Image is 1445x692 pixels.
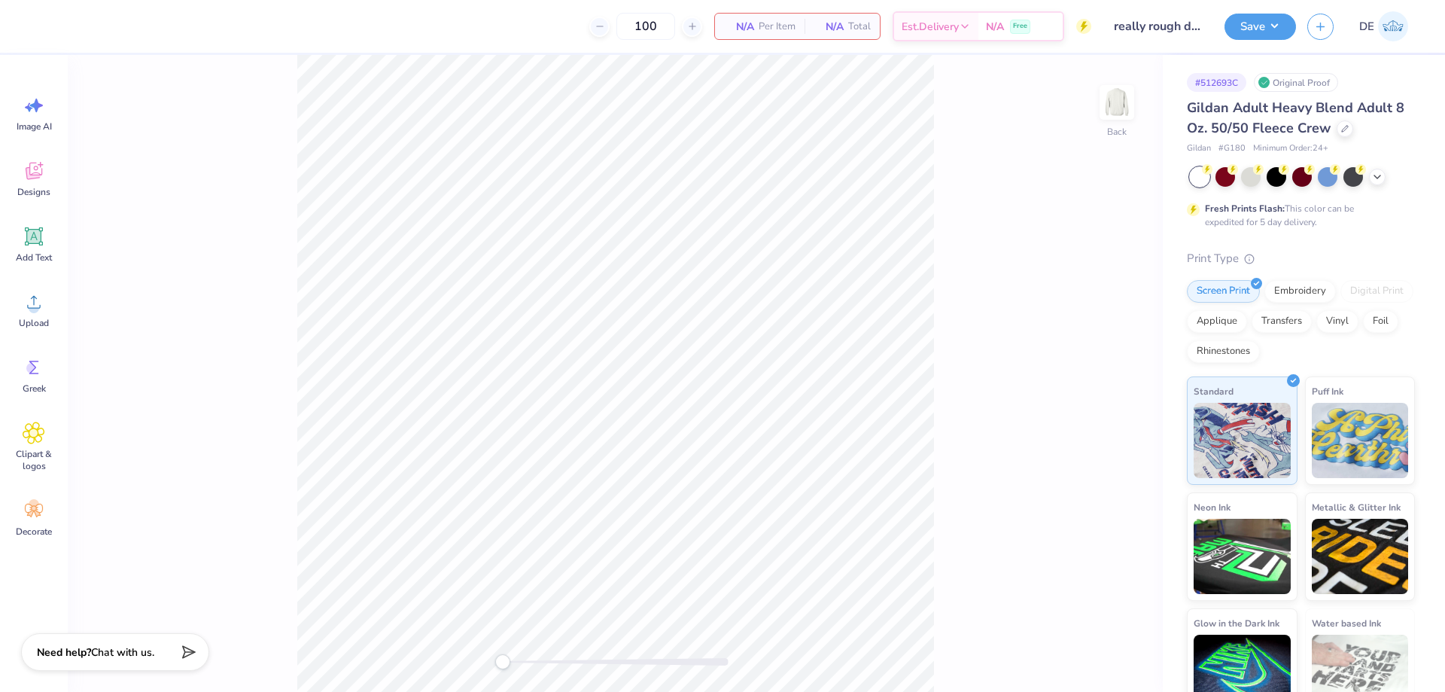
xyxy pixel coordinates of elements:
[1194,615,1279,631] span: Glow in the Dark Ink
[1187,310,1247,333] div: Applique
[495,654,510,669] div: Accessibility label
[1194,519,1291,594] img: Neon Ink
[1187,250,1415,267] div: Print Type
[1312,383,1343,399] span: Puff Ink
[1218,142,1246,155] span: # G180
[1205,202,1390,229] div: This color can be expedited for 5 day delivery.
[1312,519,1409,594] img: Metallic & Glitter Ink
[37,645,91,660] strong: Need help?
[1316,310,1358,333] div: Vinyl
[9,448,59,472] span: Clipart & logos
[902,19,959,35] span: Est. Delivery
[1187,73,1246,92] div: # 512693C
[1194,383,1234,399] span: Standard
[1252,310,1312,333] div: Transfers
[1187,142,1211,155] span: Gildan
[91,645,154,660] span: Chat with us.
[1194,499,1231,515] span: Neon Ink
[1205,203,1285,215] strong: Fresh Prints Flash:
[23,383,46,395] span: Greek
[19,317,49,329] span: Upload
[1187,280,1260,303] div: Screen Print
[1102,87,1132,117] img: Back
[986,19,1004,35] span: N/A
[1363,310,1398,333] div: Foil
[16,526,52,538] span: Decorate
[1359,18,1374,35] span: DE
[1187,340,1260,363] div: Rhinestones
[616,13,675,40] input: – –
[1312,403,1409,478] img: Puff Ink
[1194,403,1291,478] img: Standard
[1264,280,1336,303] div: Embroidery
[1340,280,1413,303] div: Digital Print
[1253,142,1328,155] span: Minimum Order: 24 +
[1352,11,1415,41] a: DE
[759,19,796,35] span: Per Item
[17,186,50,198] span: Designs
[1378,11,1408,41] img: Djian Evardoni
[848,19,871,35] span: Total
[814,19,844,35] span: N/A
[1312,499,1401,515] span: Metallic & Glitter Ink
[1187,99,1404,137] span: Gildan Adult Heavy Blend Adult 8 Oz. 50/50 Fleece Crew
[1103,11,1213,41] input: Untitled Design
[724,19,754,35] span: N/A
[16,251,52,264] span: Add Text
[1254,73,1338,92] div: Original Proof
[1312,615,1381,631] span: Water based Ink
[1107,125,1127,139] div: Back
[1224,14,1296,40] button: Save
[17,120,52,133] span: Image AI
[1013,21,1027,32] span: Free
